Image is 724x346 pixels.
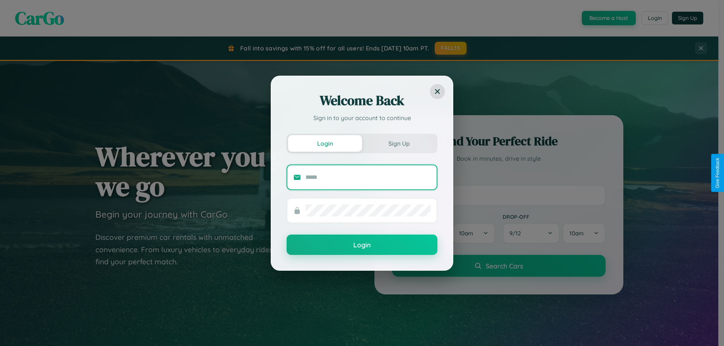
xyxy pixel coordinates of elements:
[287,113,437,122] p: Sign in to your account to continue
[715,158,720,188] div: Give Feedback
[287,91,437,110] h2: Welcome Back
[288,135,362,152] button: Login
[362,135,436,152] button: Sign Up
[287,235,437,255] button: Login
